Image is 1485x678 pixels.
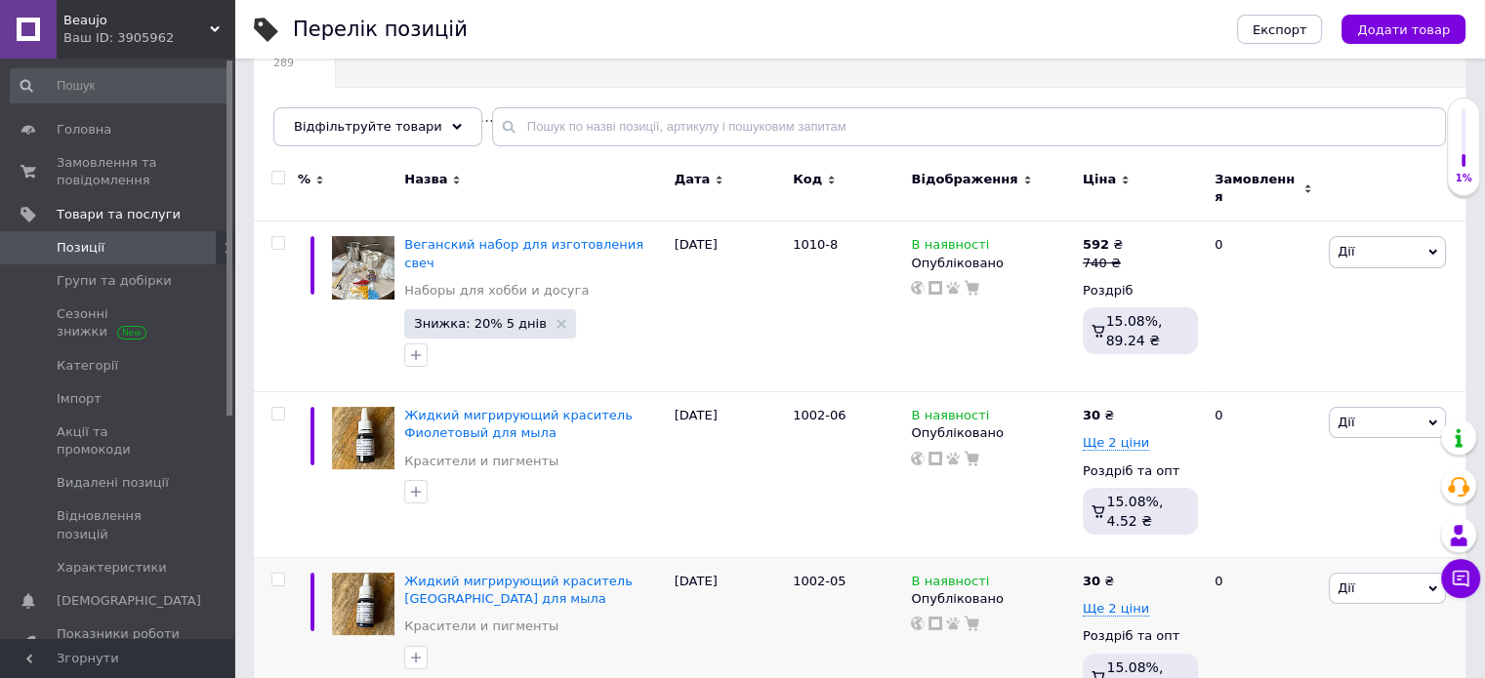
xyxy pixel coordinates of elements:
[57,206,181,223] span: Товари та послуги
[1083,171,1116,188] span: Ціна
[404,618,558,635] a: Красители и пигменты
[911,590,1072,608] div: Опубліковано
[57,357,118,375] span: Категорії
[57,559,167,577] span: Характеристики
[404,453,558,470] a: Красители и пигменты
[1083,255,1123,272] div: 740 ₴
[1083,627,1198,645] div: Роздріб та опт
[1083,236,1123,254] div: ₴
[675,171,711,188] span: Дата
[1448,172,1479,185] div: 1%
[1083,282,1198,299] div: Роздріб
[63,29,234,47] div: Ваш ID: 3905962
[492,107,1446,146] input: Пошук по назві позиції, артикулу і пошуковим запитам
[404,171,447,188] span: Назва
[414,317,547,330] span: Знижка: 20% 5 днів
[293,20,468,40] div: Перелік позицій
[57,507,181,542] span: Відновлення позицій
[294,119,442,134] span: Відфільтруйте товари
[911,408,989,428] span: В наявності
[57,154,181,189] span: Замовлення та повідомлення
[670,221,788,392] div: [DATE]
[57,390,102,408] span: Імпорт
[273,108,494,126] span: Отдушки и парфюмерные ...
[254,88,533,162] div: Отдушки и парфюмерные композиции
[911,574,989,594] span: В наявності
[332,407,394,469] img: Жидкий мигрирующий краситель Фиолетовый для мыла
[298,171,310,188] span: %
[670,392,788,558] div: [DATE]
[793,171,822,188] span: Код
[63,12,210,29] span: Beaujo
[1083,573,1114,590] div: ₴
[1083,462,1198,480] div: Роздріб та опт
[57,272,172,290] span: Групи та добірки
[1253,22,1307,37] span: Експорт
[1106,313,1163,348] span: 15.08%, 89.24 ₴
[332,573,394,635] img: Жидкий мигрирующий краситель Лавандовый для мыла
[57,121,111,139] span: Головна
[1215,171,1299,206] span: Замовлення
[1357,22,1450,37] span: Додати товар
[793,408,846,422] span: 1002-06
[1441,559,1480,598] button: Чат з покупцем
[1083,435,1149,451] span: Ще 2 ціни
[332,236,394,299] img: Веганский набор для изготовления свеч
[1338,580,1354,595] span: Дії
[911,171,1017,188] span: Відображення
[1237,15,1323,44] button: Експорт
[1203,392,1324,558] div: 0
[57,625,181,660] span: Показники роботи компанії
[404,408,632,440] a: Жидкий мигрирующий краситель Фиолетовый для мыла
[1083,408,1100,422] b: 30
[911,424,1072,442] div: Опубліковано
[1083,601,1149,617] span: Ще 2 ціни
[57,305,181,340] span: Сезонні знижки
[1341,15,1465,44] button: Додати товар
[793,237,838,252] span: 1010-8
[57,423,181,459] span: Акції та промокоди
[57,474,169,492] span: Видалені позиції
[1083,237,1109,252] b: 592
[1106,494,1163,529] span: 15.08%, 4.52 ₴
[911,237,989,258] span: В наявності
[404,282,589,299] a: Наборы для хобби и досуга
[404,237,643,269] a: Веганский набор для изготовления свеч
[10,68,230,103] input: Пошук
[1083,574,1100,588] b: 30
[57,239,104,257] span: Позиції
[1083,407,1114,424] div: ₴
[273,56,296,70] span: 289
[1338,244,1354,259] span: Дії
[1338,415,1354,429] span: Дії
[404,574,632,606] a: Жидкий мигрирующий краситель [GEOGRAPHIC_DATA] для мыла
[57,592,201,610] span: [DEMOGRAPHIC_DATA]
[793,574,846,588] span: 1002-05
[911,255,1072,272] div: Опубліковано
[1203,221,1324,392] div: 0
